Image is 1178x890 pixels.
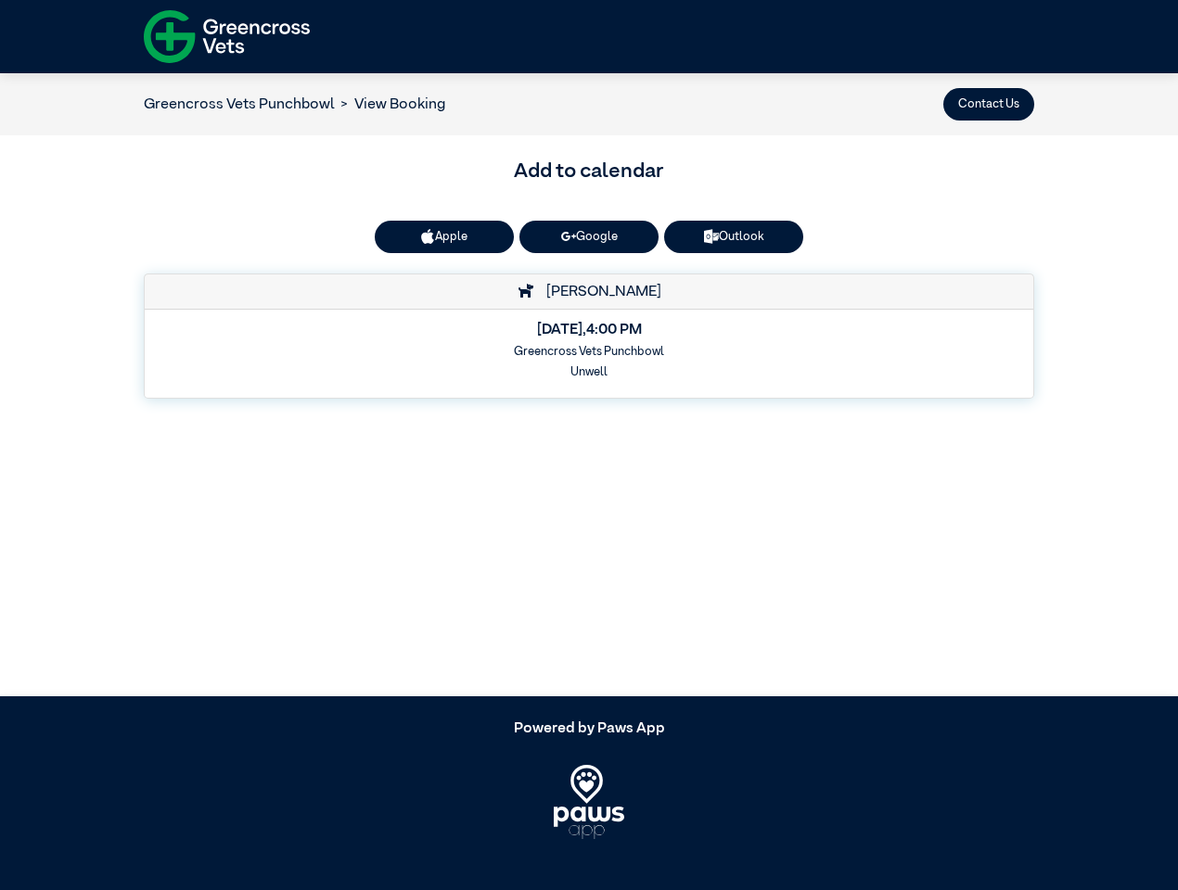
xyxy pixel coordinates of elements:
a: Outlook [664,221,803,253]
button: Contact Us [943,88,1034,121]
h5: [DATE] , 4:00 PM [157,322,1021,339]
button: Apple [375,221,514,253]
span: [PERSON_NAME] [537,285,661,299]
h3: Add to calendar [144,157,1034,188]
h5: Powered by Paws App [144,720,1034,738]
li: View Booking [335,94,445,116]
nav: breadcrumb [144,94,445,116]
h6: Greencross Vets Punchbowl [157,345,1021,359]
img: f-logo [144,5,310,69]
h6: Unwell [157,365,1021,379]
a: Google [519,221,659,253]
a: Greencross Vets Punchbowl [144,97,335,112]
img: PawsApp [554,765,625,839]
